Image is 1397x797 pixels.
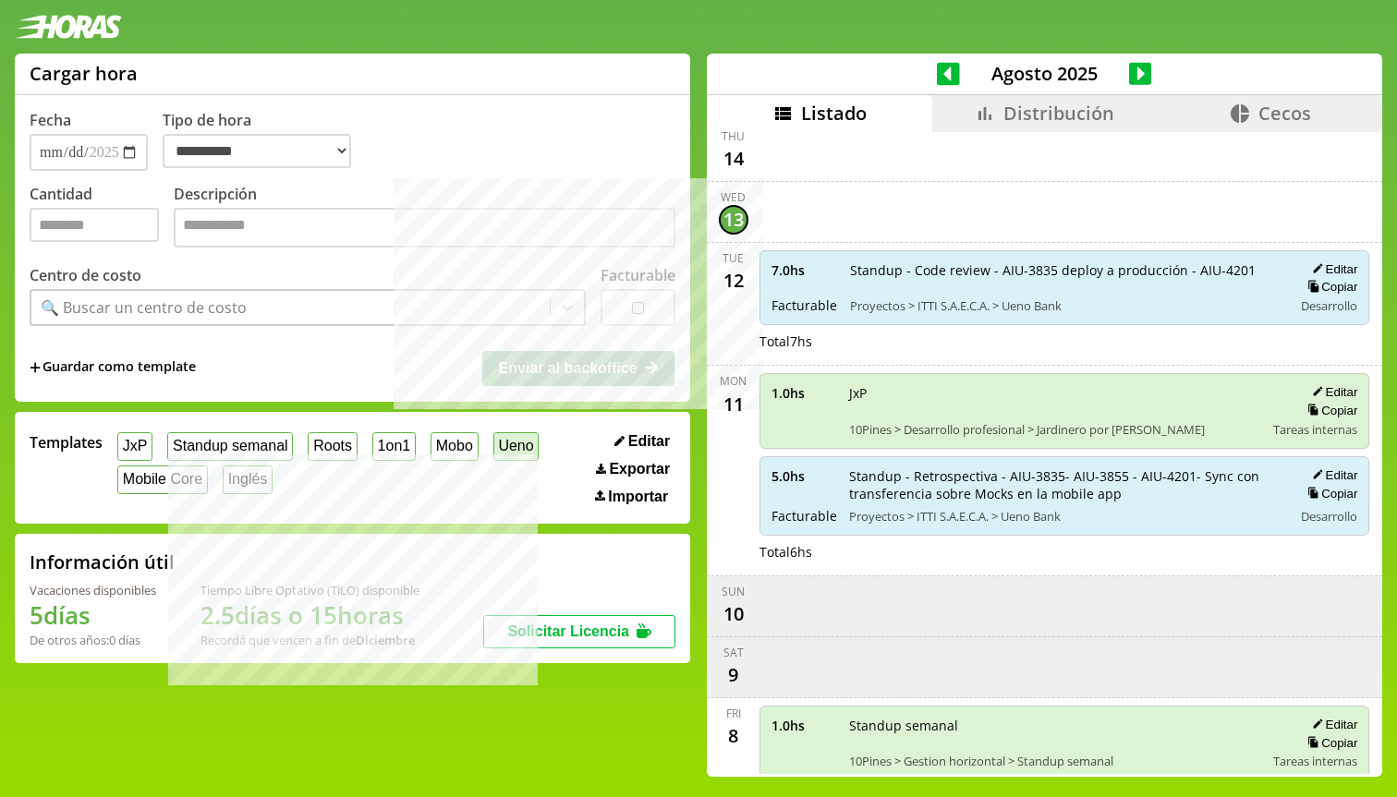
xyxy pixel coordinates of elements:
button: Editar [1306,467,1357,483]
label: Fecha [30,110,71,130]
div: 9 [719,660,748,690]
button: Standup semanal [167,432,293,461]
label: Cantidad [30,184,174,252]
span: Desarrollo [1301,508,1357,525]
span: + [30,357,41,378]
div: 13 [719,205,748,235]
label: Tipo de hora [163,110,366,171]
div: Recordá que vencen a fin de [200,632,419,648]
div: 12 [719,266,748,296]
span: Facturable [771,507,836,525]
div: Tiempo Libre Optativo (TiLO) disponible [200,582,419,598]
textarea: Descripción [174,208,675,248]
span: Cecos [1258,101,1311,126]
span: 5.0 hs [771,467,836,485]
div: Vacaciones disponibles [30,582,156,598]
span: Standup - Code review - AIU-3835 deploy a producción - AIU-4201 [850,261,1281,279]
div: Sun [722,584,745,599]
span: Agosto 2025 [960,61,1129,86]
button: Exportar [590,460,675,478]
button: JxP [117,432,152,461]
div: Fri [726,706,741,721]
span: Editar [628,433,670,450]
span: Distribución [1003,101,1114,126]
span: JxP [849,384,1261,402]
button: Editar [1306,261,1357,277]
span: Exportar [609,461,670,477]
button: Ueno [493,432,540,461]
div: Thu [722,128,745,144]
span: Importar [608,489,668,505]
button: 1on1 [372,432,416,461]
span: Templates [30,432,103,453]
div: 8 [719,721,748,751]
span: Tareas internas [1273,753,1357,769]
div: Total 7 hs [759,332,1370,350]
button: Inglés [223,465,273,494]
button: Copiar [1302,486,1357,501]
button: Editar [609,432,675,451]
div: Mon [720,373,747,389]
span: 10Pines > Desarrollo profesional > Jardinero por [PERSON_NAME] [849,421,1261,438]
label: Centro de costo [30,265,141,285]
button: Copiar [1302,279,1357,295]
div: 🔍 Buscar un centro de costo [41,297,247,318]
div: Wed [721,189,746,205]
b: Diciembre [356,632,415,648]
h1: Cargar hora [30,61,138,86]
span: Proyectos > ITTI S.A.E.C.A. > Ueno Bank [849,508,1281,525]
h1: 5 días [30,598,156,632]
span: Standup semanal [849,717,1261,734]
button: Editar [1306,717,1357,732]
input: Cantidad [30,208,159,242]
button: Roots [308,432,357,461]
div: Tue [723,250,744,266]
span: +Guardar como template [30,357,196,378]
label: Facturable [601,265,675,285]
div: 14 [719,144,748,174]
button: Solicitar Licencia [483,615,675,648]
button: Copiar [1302,735,1357,751]
button: Editar [1306,384,1357,400]
span: 10Pines > Gestion horizontal > Standup semanal [849,753,1261,769]
div: Sat [723,645,744,660]
span: 7.0 hs [771,261,837,279]
span: Tareas internas [1273,421,1357,438]
h1: 2.5 días o 15 horas [200,598,419,632]
div: 11 [719,389,748,418]
span: Standup - Retrospectiva - AIU-3835- AIU-3855 - AIU-4201- Sync con transferencia sobre Mocks en la... [849,467,1281,502]
button: Copiar [1302,403,1357,418]
span: 1.0 hs [771,717,836,734]
span: Listado [801,101,867,126]
div: Total 6 hs [759,543,1370,561]
img: logotipo [15,15,122,39]
span: 1.0 hs [771,384,836,402]
button: Mobile Core [117,465,208,494]
div: scrollable content [707,132,1382,774]
div: 10 [719,599,748,629]
span: Facturable [771,296,837,314]
span: Proyectos > ITTI S.A.E.C.A. > Ueno Bank [850,297,1281,314]
span: Solicitar Licencia [507,623,629,639]
span: Desarrollo [1301,297,1357,314]
button: Mobo [431,432,479,461]
h2: Información útil [30,549,175,574]
div: De otros años: 0 días [30,632,156,648]
select: Tipo de hora [163,134,351,168]
label: Descripción [174,184,675,252]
